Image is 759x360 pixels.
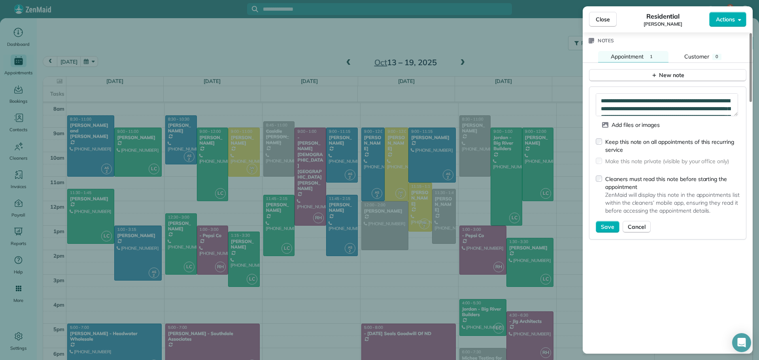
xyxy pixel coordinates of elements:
label: Keep this note on all appointments of this recurring service [605,138,740,154]
label: Make this note private (visible by your office only) [605,157,729,165]
span: Cancel [628,223,646,231]
span: Customer [684,53,709,60]
span: Actions [716,15,735,23]
span: Add files or images [612,121,660,129]
button: Close [589,12,617,27]
span: 1 [650,54,653,59]
button: Save [596,221,619,233]
span: Close [596,15,610,23]
button: Cancel [623,221,651,233]
span: Appointment [611,53,644,60]
div: Open Intercom Messenger [732,333,751,352]
span: Notes [598,37,614,45]
button: New note [589,69,746,81]
span: Save [601,223,614,231]
span: [PERSON_NAME] [644,21,682,27]
span: ZenMaid will display this note in the appointments list within the cleaners’ mobile app, ensuring... [605,191,740,215]
span: Residential [646,11,680,21]
button: Add files or images [596,119,666,130]
div: New note [651,71,684,79]
label: Cleaners must read this note before starting the appointment [605,175,740,191]
span: 0 [716,54,718,59]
